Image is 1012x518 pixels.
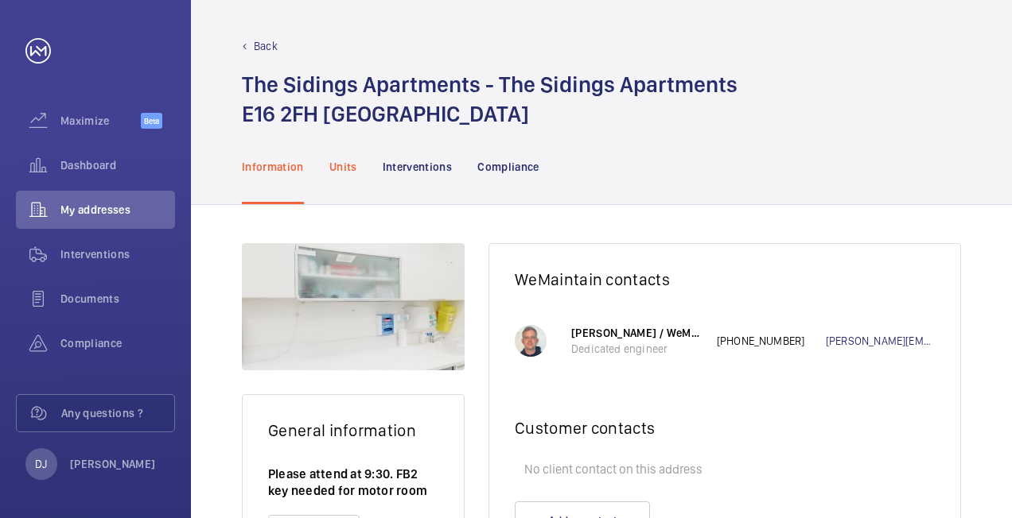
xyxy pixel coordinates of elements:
span: Documents [60,291,175,307]
p: [PERSON_NAME] / WeMaintain [GEOGRAPHIC_DATA] [571,325,701,341]
span: Maximize [60,113,141,129]
span: Beta [141,113,162,129]
p: Units [329,159,357,175]
p: Dedicated engineer [571,341,701,357]
span: My addresses [60,202,175,218]
p: Compliance [477,159,539,175]
span: Interventions [60,246,175,262]
h2: WeMaintain contacts [515,269,935,289]
p: Information [242,159,304,175]
p: Interventions [383,159,453,175]
h2: Customer contacts [515,418,935,438]
p: No client contact on this address [515,454,935,485]
p: [PERSON_NAME] [70,456,156,472]
h2: General information [268,420,438,440]
a: [PERSON_NAME][EMAIL_ADDRESS][DOMAIN_NAME] [826,333,935,349]
p: Back [254,38,278,54]
span: Any questions ? [61,405,174,421]
h1: The Sidings Apartments - The Sidings Apartments E16 2FH [GEOGRAPHIC_DATA] [242,70,738,129]
p: Please attend at 9:30. FB2 key needed for motor room [268,466,438,499]
p: DJ [35,456,47,472]
span: Dashboard [60,157,175,173]
p: [PHONE_NUMBER] [717,333,826,349]
span: Compliance [60,335,175,351]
